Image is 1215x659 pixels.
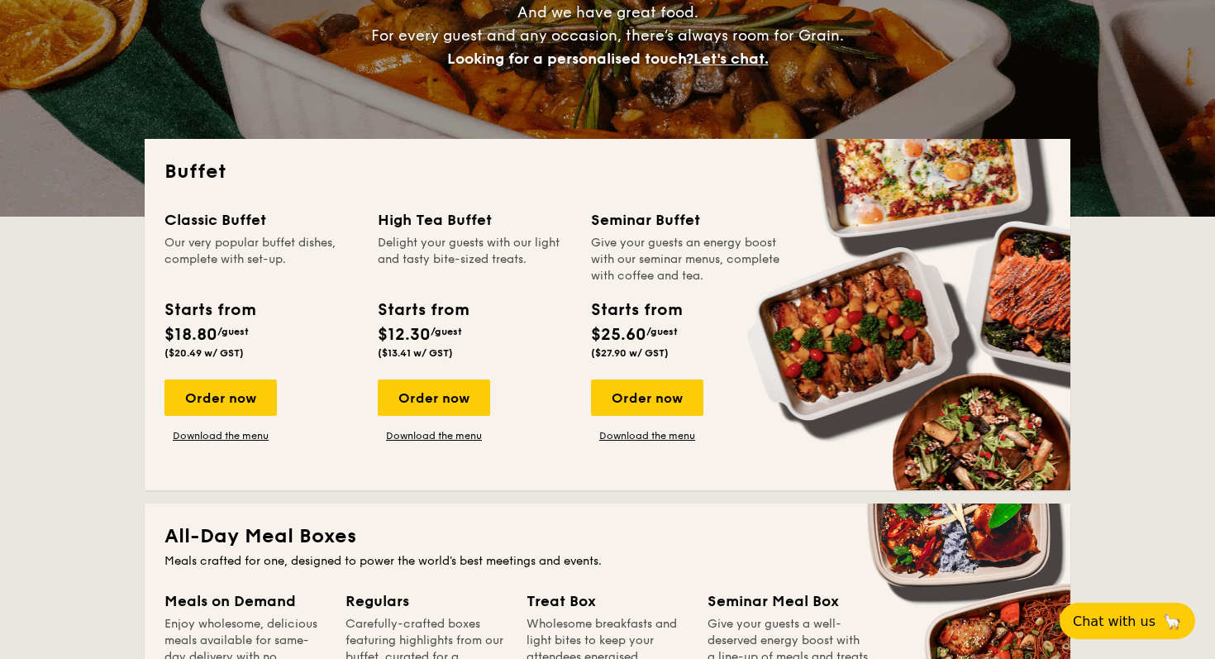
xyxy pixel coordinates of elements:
span: And we have great food. For every guest and any occasion, there’s always room for Grain. [371,3,844,68]
h2: All-Day Meal Boxes [164,523,1051,550]
div: High Tea Buffet [378,208,571,232]
div: Order now [378,380,490,416]
div: Treat Box [526,590,688,613]
div: Starts from [378,298,468,322]
div: Seminar Buffet [591,208,784,232]
span: /guest [431,326,462,337]
span: ($13.41 w/ GST) [378,347,453,359]
span: $25.60 [591,325,646,345]
div: Our very popular buffet dishes, complete with set-up. [164,235,358,284]
div: Order now [591,380,703,416]
span: 🦙 [1162,612,1182,631]
span: /guest [217,326,249,337]
a: Download the menu [591,429,703,442]
div: Delight your guests with our light and tasty bite-sized treats. [378,235,571,284]
span: ($27.90 w/ GST) [591,347,669,359]
span: $18.80 [164,325,217,345]
div: Meals on Demand [164,590,326,613]
div: Classic Buffet [164,208,358,232]
span: ($20.49 w/ GST) [164,347,244,359]
span: /guest [646,326,678,337]
div: Order now [164,380,277,416]
div: Regulars [345,590,507,613]
div: Seminar Meal Box [708,590,869,613]
div: Starts from [591,298,681,322]
a: Download the menu [378,429,490,442]
div: Meals crafted for one, designed to power the world's best meetings and events. [164,553,1051,570]
h2: Buffet [164,159,1051,185]
button: Chat with us🦙 [1060,603,1195,639]
div: Give your guests an energy boost with our seminar menus, complete with coffee and tea. [591,235,784,284]
span: $12.30 [378,325,431,345]
span: Chat with us [1073,614,1155,629]
span: Looking for a personalised touch? [447,50,693,68]
div: Starts from [164,298,255,322]
span: Let's chat. [693,50,769,68]
a: Download the menu [164,429,277,442]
